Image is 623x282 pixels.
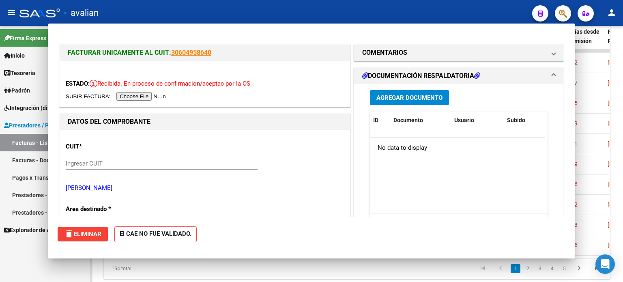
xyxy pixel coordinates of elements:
mat-icon: person [607,8,617,17]
a: go to previous page [493,264,508,273]
p: CUIT [66,142,149,151]
button: Agregar Documento [370,90,449,105]
span: Documento [393,117,423,123]
strong: El CAE NO FUE VALIDADO. [114,226,197,242]
div: 0 total [370,213,548,234]
span: Tesorería [4,69,35,77]
a: 4 [547,264,557,273]
span: Agregar Documento [376,94,443,101]
datatable-header-cell: ID [370,112,390,129]
span: Recibida. En proceso de confirmacion/aceptac por la OS. [90,80,252,87]
a: 1 [511,264,520,273]
div: Open Intercom Messenger [595,254,615,274]
span: ESTADO: [66,80,90,87]
li: page 5 [558,262,570,276]
li: page 3 [534,262,546,276]
h1: COMENTARIOS [362,48,407,58]
strong: DATOS DEL COMPROBANTE [68,118,150,125]
p: [PERSON_NAME] [66,183,344,193]
div: No data to display [370,138,545,158]
a: go to next page [571,264,587,273]
datatable-header-cell: Días desde Emisión [568,23,604,59]
li: page 4 [546,262,558,276]
span: ID [373,117,378,123]
span: Padrón [4,86,30,95]
div: DOCUMENTACIÓN RESPALDATORIA [354,84,563,252]
a: go to first page [475,264,490,273]
mat-icon: delete [64,229,74,239]
div: 154 total [104,258,204,279]
span: Inicio [4,51,25,60]
span: Subido [507,117,525,123]
li: page 1 [509,262,522,276]
mat-expansion-panel-header: COMENTARIOS [354,45,563,61]
span: Explorador de Archivos [4,226,69,235]
span: Firma Express [4,34,46,43]
span: Integración (discapacidad) [4,103,79,112]
button: Eliminar [58,227,108,241]
datatable-header-cell: Subido [504,112,544,129]
datatable-header-cell: Acción [544,112,585,129]
mat-expansion-panel-header: DOCUMENTACIÓN RESPALDATORIA [354,68,563,84]
a: 5 [559,264,569,273]
span: Usuario [454,117,474,123]
a: 30604958640 [171,49,211,56]
span: FACTURAR UNICAMENTE AL CUIT: [68,49,171,56]
a: go to last page [589,264,605,273]
span: Días desde Emisión [571,28,599,44]
mat-icon: menu [6,8,16,17]
span: Eliminar [64,230,101,238]
p: Area destinado * [66,205,149,214]
datatable-header-cell: Documento [390,112,451,129]
a: 2 [523,264,533,273]
li: page 2 [522,262,534,276]
datatable-header-cell: Usuario [451,112,504,129]
span: - avalian [64,4,99,22]
a: 3 [535,264,545,273]
h1: DOCUMENTACIÓN RESPALDATORIA [362,71,480,81]
span: Prestadores / Proveedores [4,121,78,130]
